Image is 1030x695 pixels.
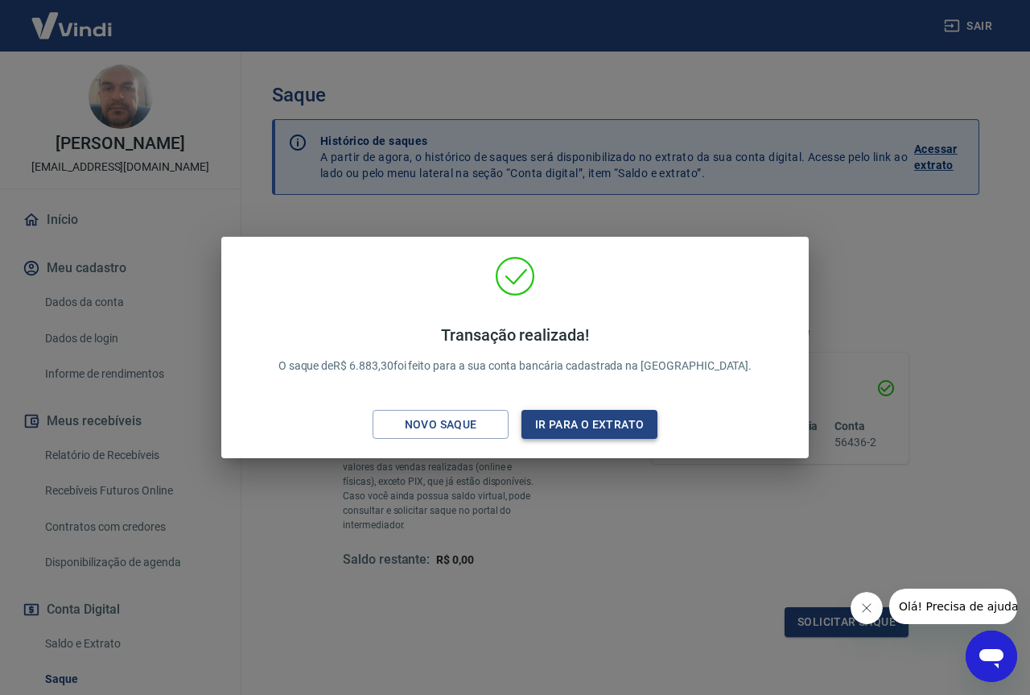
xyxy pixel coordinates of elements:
iframe: Botão para abrir a janela de mensagens [966,631,1017,682]
span: Olá! Precisa de ajuda? [10,11,135,24]
div: Novo saque [385,415,496,435]
iframe: Mensagem da empresa [889,589,1017,624]
h4: Transação realizada! [278,325,752,345]
iframe: Fechar mensagem [851,592,883,624]
button: Ir para o extrato [521,410,657,440]
p: O saque de R$ 6.883,30 foi feito para a sua conta bancária cadastrada na [GEOGRAPHIC_DATA]. [278,325,752,374]
button: Novo saque [373,410,509,440]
